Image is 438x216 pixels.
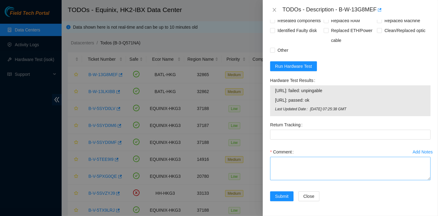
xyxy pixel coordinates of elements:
span: Replaced Machine [382,16,423,26]
div: TODOs - Description - B-W-13G8MEF [282,5,431,15]
button: Run Hardware Test [270,61,317,71]
span: Reseated components [275,16,323,26]
div: Add Notes [413,150,433,154]
span: close [272,7,277,12]
label: Comment [270,147,296,157]
span: Clean/Replaced optic [382,26,428,35]
span: Other [275,45,291,55]
span: Submit [275,193,289,200]
span: Replaced RAM [329,16,363,26]
label: Return Tracking [270,120,305,130]
button: Add Notes [412,147,433,157]
span: Replaced ETH/Power cable [329,26,377,45]
span: Last Updated Date [275,106,310,112]
span: [URL]: passed: ok [275,97,426,104]
textarea: Comment [270,157,431,180]
button: Close [298,191,319,201]
span: [URL]: failed: unpingable [275,87,426,94]
span: Close [303,193,314,200]
button: Submit [270,191,294,201]
span: Identified Faulty disk [275,26,319,35]
label: Hardware Test Results [270,75,318,85]
input: Return Tracking [270,130,431,140]
button: Close [270,7,279,13]
span: Run Hardware Test [275,63,312,70]
span: [DATE] 07:25:38 GMT [310,106,426,112]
